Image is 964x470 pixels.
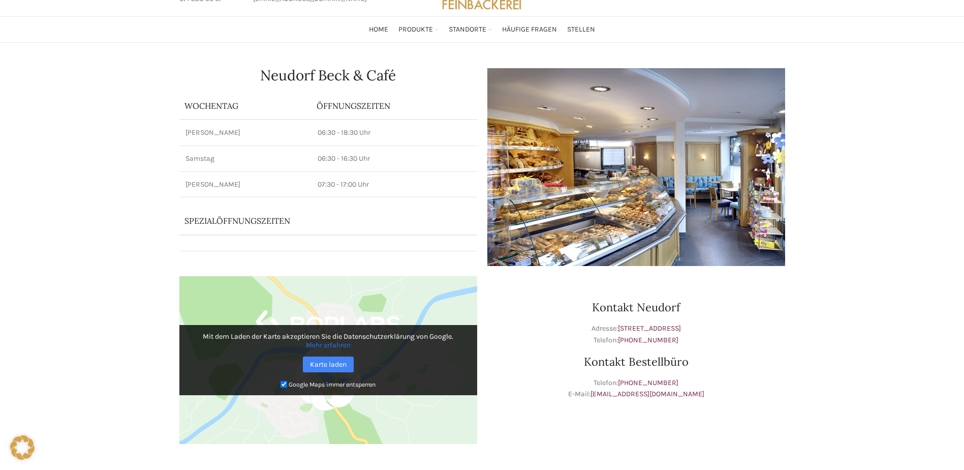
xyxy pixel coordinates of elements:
p: [PERSON_NAME] [185,128,305,138]
h3: Kontakt Bestellbüro [487,356,785,367]
img: Google Maps [179,276,477,444]
p: 06:30 - 18:30 Uhr [318,128,471,138]
span: Home [369,25,388,35]
p: 06:30 - 16:30 Uhr [318,154,471,164]
p: ÖFFNUNGSZEITEN [317,100,472,111]
span: Häufige Fragen [502,25,557,35]
span: Produkte [398,25,433,35]
a: [STREET_ADDRESS] [618,324,681,333]
span: Stellen [567,25,595,35]
a: Häufige Fragen [502,19,557,40]
h3: Kontakt Neudorf [487,302,785,313]
p: Wochentag [184,100,306,111]
p: Adresse: Telefon: [487,323,785,346]
small: Google Maps immer entsperren [289,381,376,388]
a: Karte laden [303,357,354,372]
a: Stellen [567,19,595,40]
h1: Neudorf Beck & Café [179,68,477,82]
p: [PERSON_NAME] [185,180,305,190]
span: Standorte [449,25,486,35]
a: [EMAIL_ADDRESS][DOMAIN_NAME] [590,390,704,398]
div: Main navigation [174,19,790,40]
a: Produkte [398,19,439,40]
a: Home [369,19,388,40]
input: Google Maps immer entsperren [281,381,287,388]
a: Standorte [449,19,492,40]
p: Samstag [185,154,305,164]
a: [PHONE_NUMBER] [618,336,678,344]
p: Spezialöffnungszeiten [184,215,444,226]
a: [PHONE_NUMBER] [618,378,678,387]
a: Mehr erfahren [306,341,351,349]
p: Telefon: E-Mail: [487,377,785,400]
p: Mit dem Laden der Karte akzeptieren Sie die Datenschutzerklärung von Google. [186,332,470,349]
p: 07:30 - 17:00 Uhr [318,180,471,190]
